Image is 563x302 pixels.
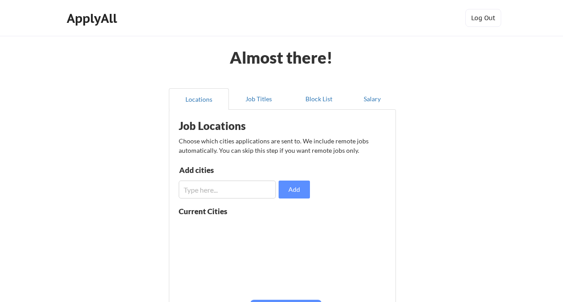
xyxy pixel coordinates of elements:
[219,49,344,65] div: Almost there!
[289,88,349,110] button: Block List
[179,207,247,215] div: Current Cities
[67,11,120,26] div: ApplyAll
[229,88,289,110] button: Job Titles
[465,9,501,27] button: Log Out
[179,121,292,131] div: Job Locations
[179,136,385,155] div: Choose which cities applications are sent to. We include remote jobs automatically. You can skip ...
[169,88,229,110] button: Locations
[279,181,310,198] button: Add
[349,88,396,110] button: Salary
[179,166,272,174] div: Add cities
[179,181,276,198] input: Type here...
